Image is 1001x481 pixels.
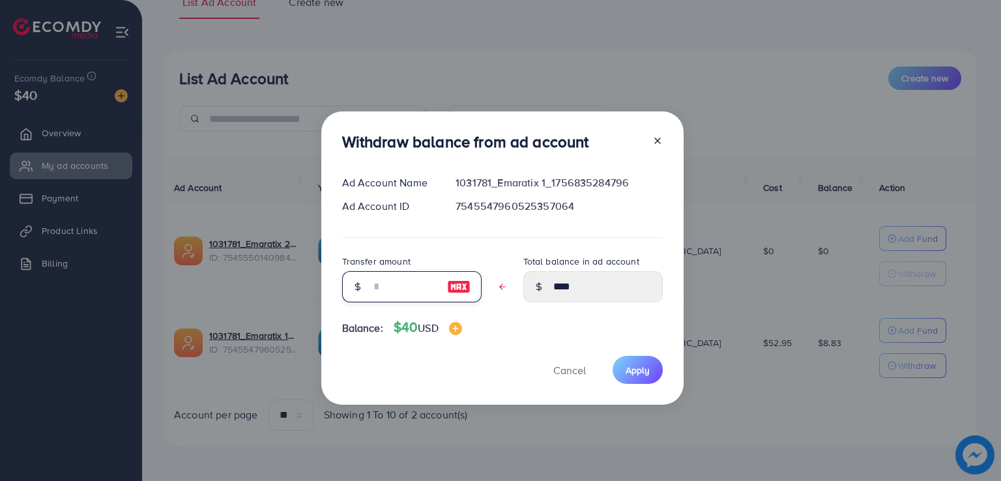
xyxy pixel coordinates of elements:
img: image [449,322,462,335]
div: Ad Account Name [332,175,446,190]
span: Cancel [553,363,586,377]
h3: Withdraw balance from ad account [342,132,589,151]
div: Ad Account ID [332,199,446,214]
button: Cancel [537,356,602,384]
label: Transfer amount [342,255,411,268]
div: 7545547960525357064 [445,199,673,214]
h4: $40 [394,319,462,336]
span: Balance: [342,321,383,336]
label: Total balance in ad account [523,255,639,268]
span: Apply [626,364,650,377]
div: 1031781_Emaratix 1_1756835284796 [445,175,673,190]
button: Apply [613,356,663,384]
img: image [447,279,471,295]
span: USD [418,321,438,335]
